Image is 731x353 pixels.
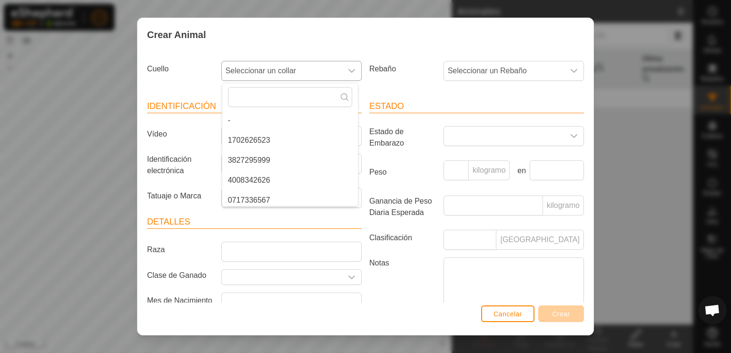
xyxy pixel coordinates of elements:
[564,61,583,80] div: disparador desplegable
[369,168,386,176] font: Peso
[517,167,526,175] font: en
[222,111,358,130] li: -
[222,131,358,150] li: 1702626523
[147,192,201,200] font: Tatuaje o Marca
[564,127,583,146] div: disparador desplegable
[547,201,580,209] font: kilogramo
[473,166,505,174] font: kilogramo
[494,310,522,318] font: Cancelar
[342,270,361,284] div: disparador desplegable
[147,65,168,73] font: Cuello
[147,217,190,226] font: Detalles
[369,65,396,73] font: Rebaño
[147,130,167,138] font: Vídeo
[500,235,580,244] font: [GEOGRAPHIC_DATA]
[147,101,216,111] font: Identificación
[222,111,358,270] ul: Lista de opciones
[444,61,564,80] span: Seleccionar un Rebaño
[369,127,404,147] font: Estado de Embarazo
[448,67,527,75] font: Seleccionar un Rebaño
[222,171,358,190] li: 4008342626
[147,271,207,279] font: Clase de Ganado
[147,245,165,254] font: Raza
[698,296,727,324] div: Chat abierto
[222,151,358,170] li: 3827295999
[147,296,212,304] font: Mes de Nacimiento
[222,61,342,80] span: Seleccionar un collar
[342,61,361,80] div: disparador desplegable
[228,196,270,204] font: 0717336567
[228,136,270,144] font: 1702626523
[369,259,389,267] font: Notas
[228,116,230,124] font: -
[369,234,412,242] font: Clasificación
[222,191,358,210] li: 0717336567
[222,270,342,284] input: Seleccione o ingrese una Clase de Ganado
[147,155,191,175] font: Identificación electrónica
[538,305,584,322] button: Crear
[147,29,206,40] font: Crear Animal
[228,176,270,184] font: 4008342626
[552,310,570,318] font: Crear
[228,156,270,164] font: 3827295999
[369,101,404,111] font: Estado
[481,305,534,322] button: Cancelar
[369,197,432,216] font: Ganancia de Peso Diaria Esperada
[226,67,296,75] font: Seleccionar un collar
